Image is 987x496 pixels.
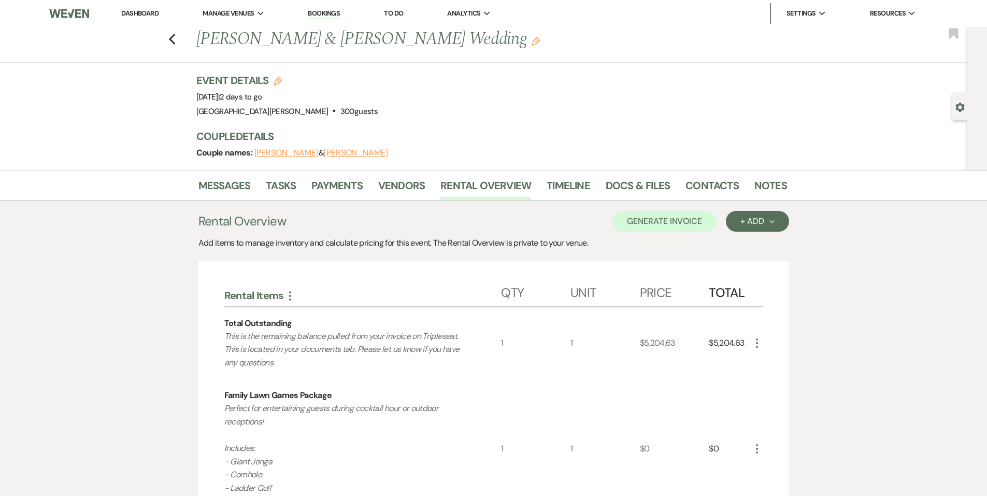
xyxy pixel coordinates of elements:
[570,275,640,306] div: Unit
[196,129,777,144] h3: Couple Details
[198,212,286,231] h3: Rental Overview
[606,177,670,200] a: Docs & Files
[786,8,816,19] span: Settings
[447,8,480,19] span: Analytics
[501,275,570,306] div: Qty
[224,289,502,302] div: Rental Items
[955,102,965,111] button: Open lead details
[203,8,254,19] span: Manage Venues
[311,177,363,200] a: Payments
[740,217,774,225] div: + Add
[121,9,159,18] a: Dashboard
[501,307,570,379] div: 1
[196,27,661,52] h1: [PERSON_NAME] & [PERSON_NAME] Wedding
[218,92,262,102] span: |
[196,92,262,102] span: [DATE]
[196,73,378,88] h3: Event Details
[612,211,717,232] button: Generate Invoice
[532,36,540,46] button: Edit
[570,307,640,379] div: 1
[340,106,378,117] span: 300 guests
[49,3,89,24] img: Weven Logo
[640,307,709,379] div: $5,204.63
[384,9,403,18] a: To Do
[308,9,340,19] a: Bookings
[709,307,750,379] div: $5,204.63
[440,177,531,200] a: Rental Overview
[266,177,296,200] a: Tasks
[870,8,906,19] span: Resources
[754,177,787,200] a: Notes
[254,148,388,158] span: &
[378,177,425,200] a: Vendors
[547,177,590,200] a: Timeline
[224,330,474,370] p: This is the remaining balance pulled from your invoice on Tripleseat. This is located in your doc...
[220,92,262,102] span: 2 days to go
[198,177,251,200] a: Messages
[640,275,709,306] div: Price
[224,317,292,330] div: Total Outstanding
[198,237,789,249] div: Add items to manage inventory and calculate pricing for this event. The Rental Overview is privat...
[685,177,739,200] a: Contacts
[224,389,332,402] div: Family Lawn Games Package
[726,211,789,232] button: + Add
[324,149,388,157] button: [PERSON_NAME]
[709,275,750,306] div: Total
[196,147,254,158] span: Couple names:
[254,149,319,157] button: [PERSON_NAME]
[196,106,328,117] span: [GEOGRAPHIC_DATA][PERSON_NAME]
